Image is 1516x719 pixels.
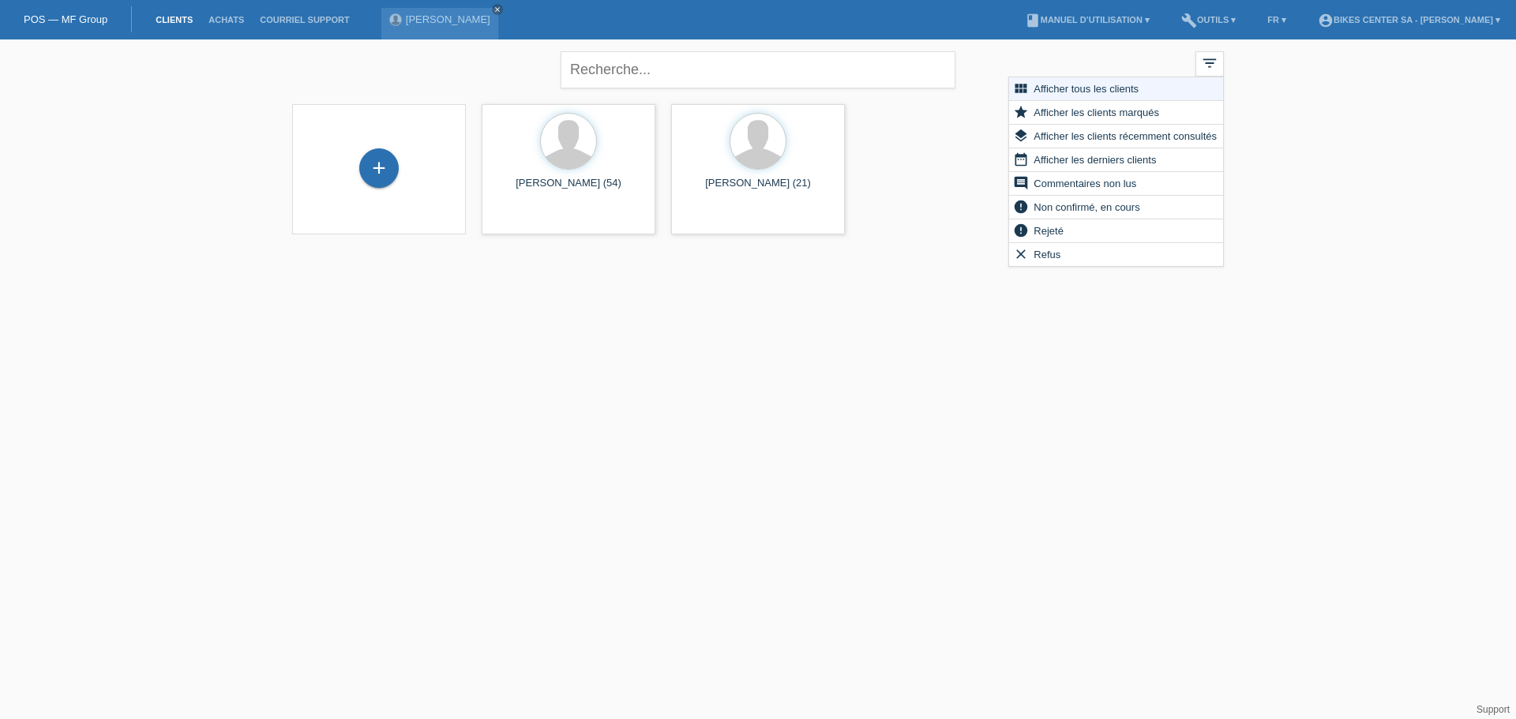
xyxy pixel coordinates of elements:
i: error [1013,199,1029,215]
a: bookManuel d’utilisation ▾ [1017,15,1158,24]
span: Afficher les clients marqués [1031,103,1161,122]
i: error [1013,223,1029,238]
span: Non confirmé, en cours [1031,197,1142,216]
i: book [1025,13,1041,28]
span: Refus [1031,245,1063,264]
i: account_circle [1318,13,1334,28]
i: date_range [1013,152,1029,167]
i: view_module [1013,81,1029,96]
span: Afficher les derniers clients [1031,150,1158,169]
i: filter_list [1201,54,1218,72]
span: Commentaires non lus [1031,174,1139,193]
div: [PERSON_NAME] (54) [494,177,643,202]
i: comment [1013,175,1029,191]
span: Rejeté [1031,221,1066,240]
a: account_circleBIKES CENTER SA - [PERSON_NAME] ▾ [1310,15,1508,24]
div: Enregistrer le client [360,155,398,182]
i: layers [1013,128,1029,144]
a: Achats [201,15,252,24]
a: FR ▾ [1259,15,1294,24]
a: buildOutils ▾ [1173,15,1244,24]
div: [PERSON_NAME] (21) [684,177,832,202]
i: star [1013,104,1029,120]
span: Afficher les clients récemment consultés [1031,126,1219,145]
a: Clients [148,15,201,24]
i: build [1181,13,1197,28]
a: [PERSON_NAME] [406,13,490,25]
input: Recherche... [561,51,955,88]
a: POS — MF Group [24,13,107,25]
a: close [492,4,503,15]
a: Support [1477,704,1510,715]
span: Afficher tous les clients [1031,79,1141,98]
a: Courriel Support [252,15,357,24]
i: clear [1013,246,1029,262]
i: close [493,6,501,13]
